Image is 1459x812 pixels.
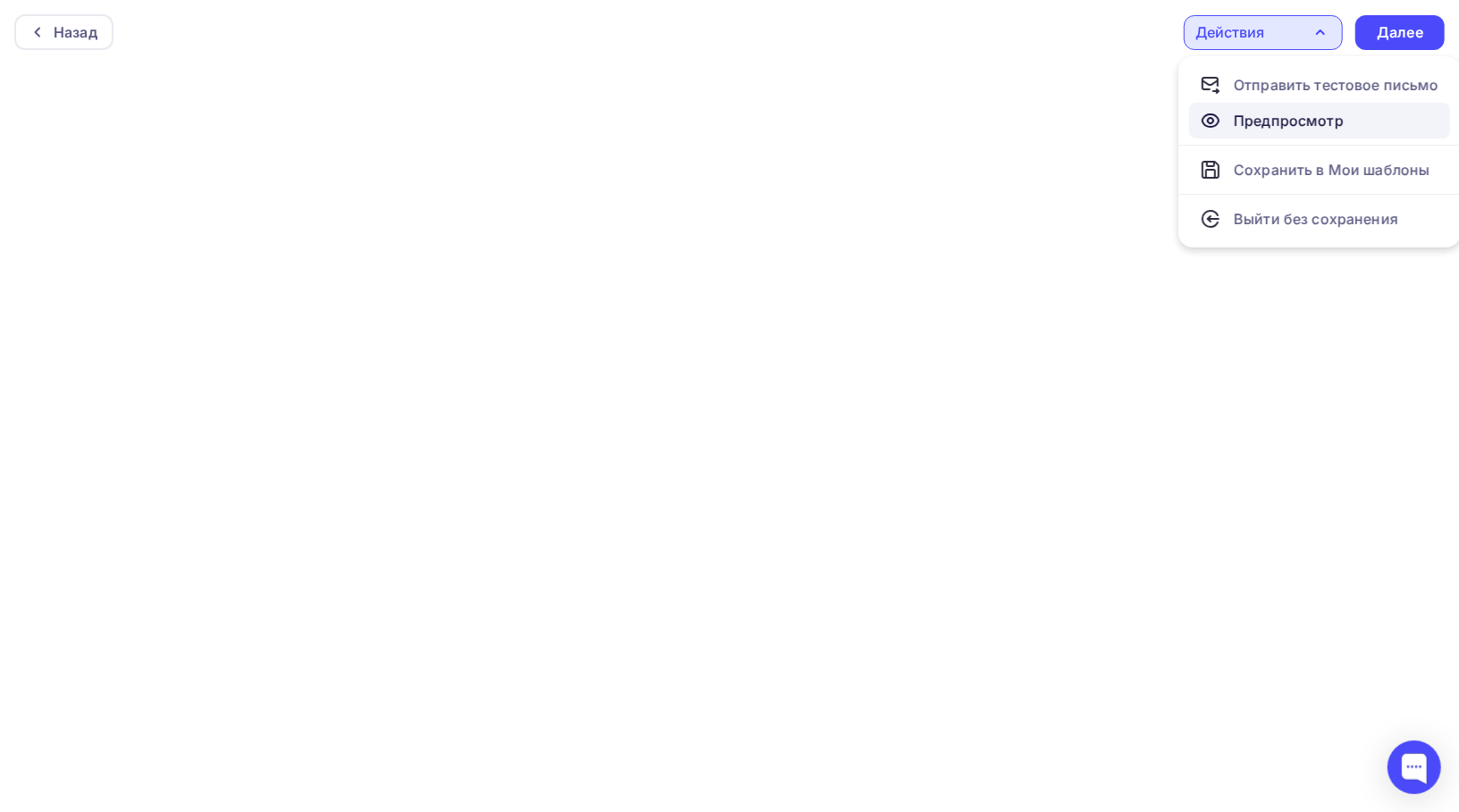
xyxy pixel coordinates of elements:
div: Далее [1377,22,1423,43]
div: Сохранить в Мои шаблоны [1234,159,1430,180]
button: Действия [1184,15,1343,50]
div: Предпросмотр [1234,110,1344,131]
div: Выйти без сохранения [1234,208,1398,230]
div: Отправить тестовое письмо [1234,74,1439,96]
div: Назад [54,21,97,43]
div: Действия [1195,21,1264,43]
